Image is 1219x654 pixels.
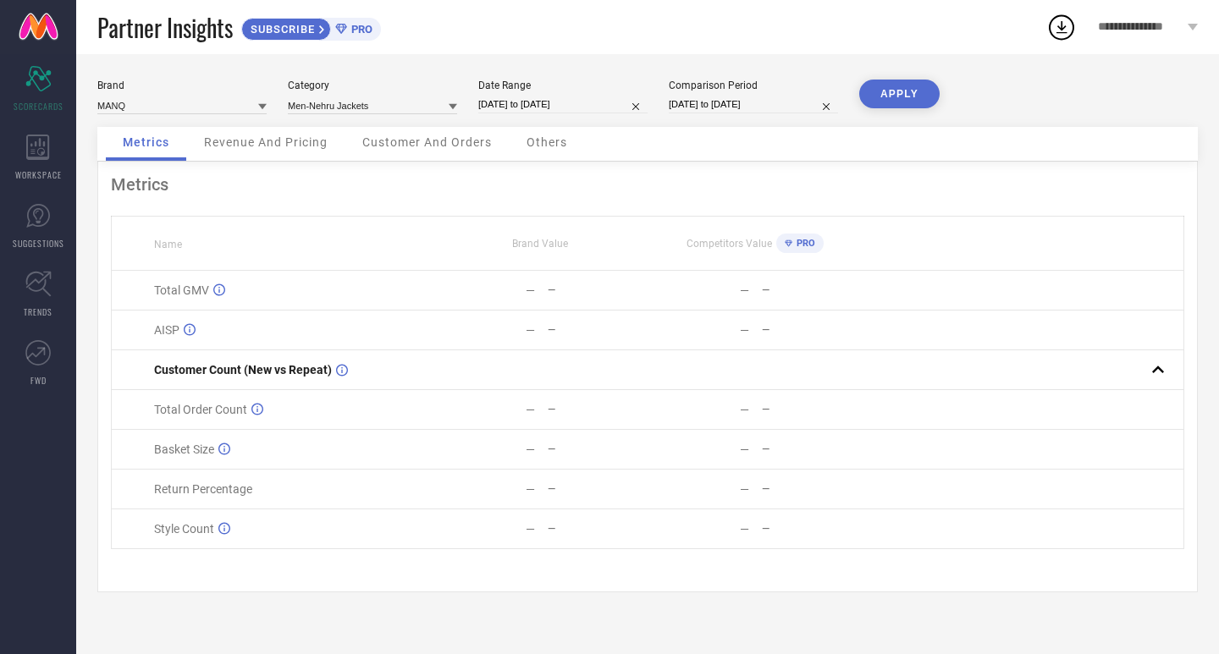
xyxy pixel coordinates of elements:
span: Revenue And Pricing [204,135,328,149]
span: Others [527,135,567,149]
div: — [548,404,647,415]
div: — [526,323,535,337]
span: PRO [347,23,372,36]
span: TRENDS [24,305,52,318]
div: — [548,523,647,535]
a: SUBSCRIBEPRO [241,14,381,41]
div: — [526,482,535,496]
div: Metrics [111,174,1184,195]
span: Metrics [123,135,169,149]
div: Brand [97,80,267,91]
div: — [762,284,861,296]
div: — [740,522,749,536]
div: Category [288,80,457,91]
div: — [740,482,749,496]
div: Date Range [478,80,648,91]
span: FWD [30,374,47,387]
div: — [548,483,647,495]
div: — [526,522,535,536]
div: — [762,324,861,336]
div: — [762,404,861,415]
div: Open download list [1046,12,1077,42]
span: Partner Insights [97,10,233,45]
span: Total GMV [154,283,209,297]
input: Select comparison period [669,96,838,113]
span: Style Count [154,522,214,536]
div: — [548,443,647,455]
div: — [526,283,535,297]
div: — [740,283,749,297]
input: Select date range [478,96,648,113]
div: — [526,442,535,456]
div: — [762,523,861,535]
div: — [740,442,749,456]
div: — [740,323,749,337]
span: WORKSPACE [15,168,62,181]
span: Customer Count (New vs Repeat) [154,363,332,376]
div: — [740,403,749,416]
div: Comparison Period [669,80,838,91]
span: SCORECARDS [14,100,63,113]
div: — [762,443,861,455]
button: APPLY [859,80,940,108]
span: Customer And Orders [362,135,492,149]
span: AISP [154,323,179,337]
span: Brand Value [512,238,568,250]
div: — [548,324,647,336]
span: PRO [792,238,815,249]
span: Basket Size [154,442,214,456]
span: SUGGESTIONS [13,237,64,250]
span: Competitors Value [687,238,772,250]
div: — [762,483,861,495]
span: SUBSCRIBE [242,23,319,36]
div: — [526,403,535,416]
span: Return Percentage [154,482,252,496]
span: Total Order Count [154,403,247,416]
span: Name [154,239,182,250]
div: — [548,284,647,296]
